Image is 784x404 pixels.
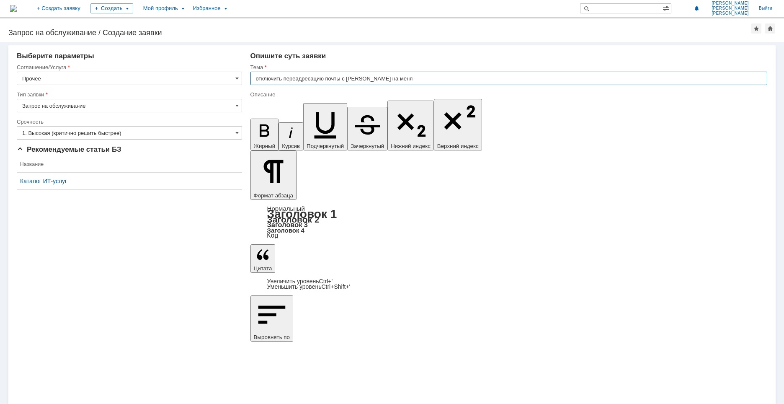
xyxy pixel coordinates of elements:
div: Тип заявки [17,92,240,97]
span: Цитата [254,265,272,272]
div: Срочность [17,119,240,124]
a: Каталог ИТ-услуг [20,178,239,184]
span: Расширенный поиск [663,4,671,12]
span: [PERSON_NAME] [712,11,749,16]
a: Increase [267,278,333,285]
span: Жирный [254,143,276,149]
div: Создать [90,3,133,13]
a: Нормальный [267,205,305,212]
button: Цитата [250,244,276,273]
div: Соглашение/Услуга [17,65,240,70]
button: Верхний индекс [434,99,482,150]
span: [PERSON_NAME] [712,6,749,11]
button: Жирный [250,119,279,150]
a: Заголовок 1 [267,207,337,220]
span: Ctrl+' [319,278,333,285]
a: Заголовок 3 [267,221,308,228]
div: Цитата [250,279,767,290]
button: Курсив [279,122,303,150]
th: Название [17,156,242,173]
span: Подчеркнутый [307,143,344,149]
a: Заголовок 4 [267,227,304,234]
div: Описание [250,92,766,97]
div: Тема [250,65,766,70]
span: Нижний индекс [391,143,431,149]
span: Выберите параметры [17,52,94,60]
span: Курсив [282,143,300,149]
a: Заголовок 2 [267,215,320,224]
a: Код [267,232,279,239]
button: Зачеркнутый [347,107,387,150]
a: Decrease [267,283,351,290]
button: Формат абзаца [250,150,297,200]
button: Нижний индекс [387,101,434,150]
div: Формат абзаца [250,206,767,238]
span: Выровнять по [254,334,290,340]
span: Рекомендуемые статьи БЗ [17,145,121,153]
div: Запрос на обслуживание / Создание заявки [8,28,751,37]
span: [PERSON_NAME] [712,1,749,6]
button: Подчеркнутый [303,103,347,150]
span: Формат абзаца [254,192,293,199]
div: Добавить в избранное [751,23,761,34]
span: Зачеркнутый [351,143,384,149]
span: Опишите суть заявки [250,52,326,60]
span: Ctrl+Shift+' [321,283,350,290]
img: logo [10,5,17,12]
div: Сделать домашней страницей [765,23,775,34]
button: Выровнять по [250,295,293,342]
a: Перейти на домашнюю страницу [10,5,17,12]
span: Верхний индекс [437,143,479,149]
